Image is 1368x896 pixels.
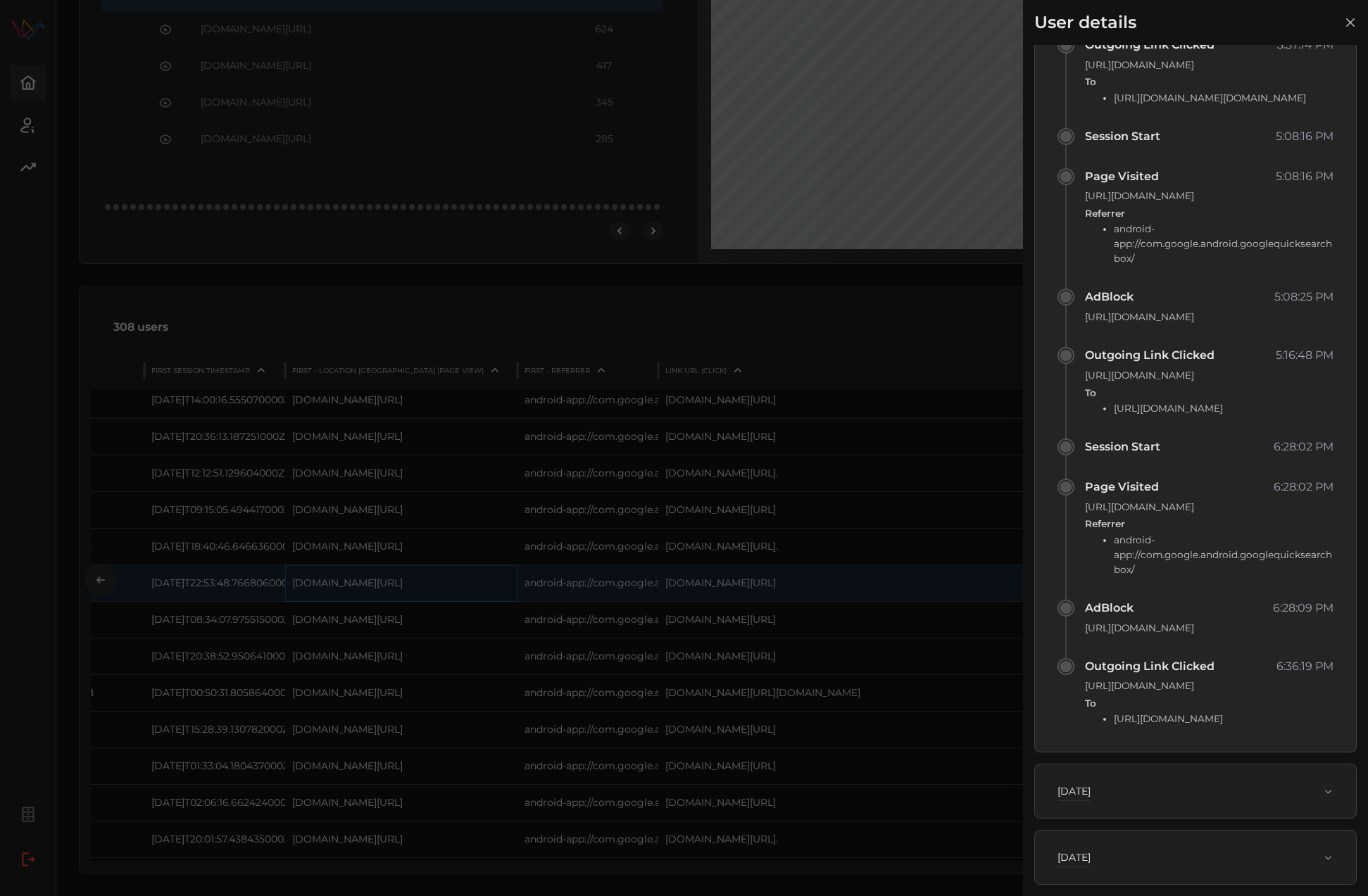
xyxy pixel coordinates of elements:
[1114,712,1334,726] li: [URL][DOMAIN_NAME]
[1085,679,1334,693] p: [URL][DOMAIN_NAME]
[1058,784,1091,798] p: [DATE]
[1085,698,1334,710] h3: To
[1114,222,1334,266] li: android-app://com.google.android.googlequicksearchbox/
[1085,438,1160,456] p: Session Start
[1085,189,1334,203] p: [URL][DOMAIN_NAME]
[1058,850,1091,864] p: [DATE]
[1085,76,1334,89] h3: To
[1034,11,1136,34] h2: User details
[1276,658,1334,676] p: 6:36:19 PM
[1085,500,1334,515] p: [URL][DOMAIN_NAME]
[1114,401,1334,416] li: [URL][DOMAIN_NAME]
[1085,518,1334,531] h3: Referrer
[1085,621,1334,636] p: [URL][DOMAIN_NAME]
[1114,533,1334,577] li: android-app://com.google.android.googlequicksearchbox/
[1046,776,1345,807] button: [DATE]
[1085,658,1215,676] p: Outgoing Link Clicked
[1277,37,1334,54] p: 3:57:14 PM
[1274,438,1334,456] p: 6:28:02 PM
[1085,600,1134,617] p: AdBlock
[1046,842,1345,873] button: [DATE]
[1085,479,1159,496] p: Page Visited
[1274,289,1334,306] p: 5:08:25 PM
[1085,368,1334,383] p: [URL][DOMAIN_NAME]
[1114,91,1334,106] li: [URL][DOMAIN_NAME][DOMAIN_NAME]
[1085,347,1215,365] p: Outgoing Link Clicked
[1085,58,1334,72] p: [URL][DOMAIN_NAME]
[1085,387,1334,400] h3: To
[1274,479,1334,496] p: 6:28:02 PM
[1085,168,1159,186] p: Page Visited
[1085,289,1134,306] p: AdBlock
[1273,600,1334,617] p: 6:28:09 PM
[1085,128,1160,146] p: Session Start
[1085,37,1215,54] p: Outgoing Link Clicked
[1085,208,1334,220] h3: Referrer
[1276,168,1334,186] p: 5:08:16 PM
[1276,128,1334,146] p: 5:08:16 PM
[1276,347,1334,365] p: 5:16:48 PM
[1085,310,1334,324] p: [URL][DOMAIN_NAME]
